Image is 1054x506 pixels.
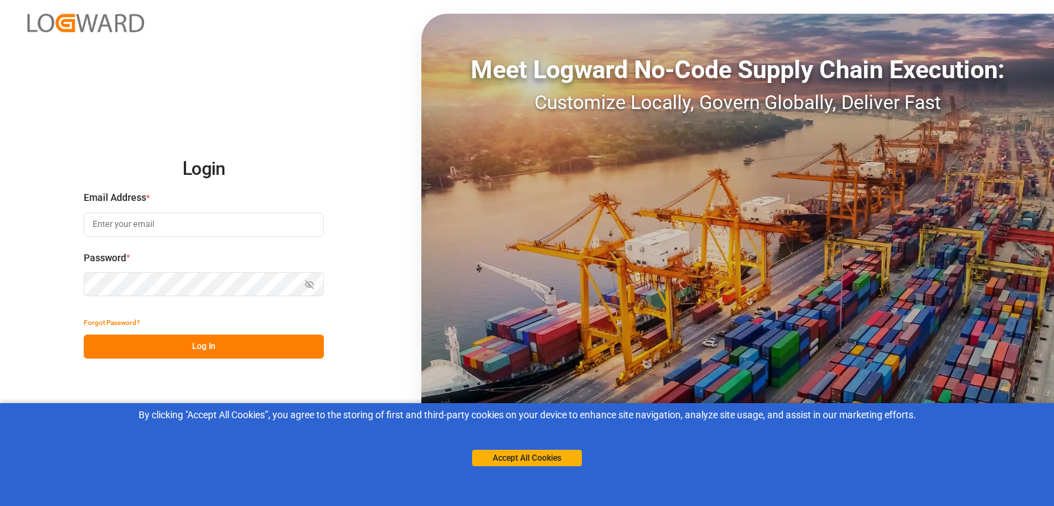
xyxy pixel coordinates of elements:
div: By clicking "Accept All Cookies”, you agree to the storing of first and third-party cookies on yo... [10,408,1044,422]
div: Meet Logward No-Code Supply Chain Execution: [421,51,1054,88]
h2: Login [84,147,324,191]
img: Logward_new_orange.png [27,14,144,32]
input: Enter your email [84,213,324,237]
span: Email Address [84,191,146,205]
div: Customize Locally, Govern Globally, Deliver Fast [421,88,1054,117]
button: Log In [84,335,324,359]
span: Password [84,251,126,265]
button: Forgot Password? [84,311,140,335]
button: Accept All Cookies [472,450,582,466]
